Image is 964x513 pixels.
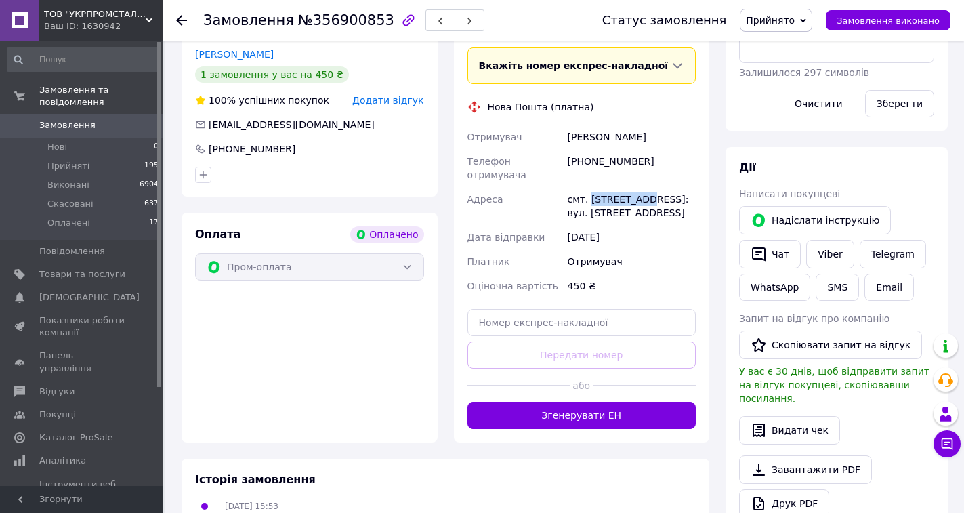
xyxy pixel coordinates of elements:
[739,188,840,199] span: Написати покупцеві
[39,314,125,339] span: Показники роботи компанії
[565,249,698,274] div: Отримувач
[467,309,696,336] input: Номер експрес-накладної
[837,16,940,26] span: Замовлення виконано
[195,66,349,83] div: 1 замовлення у вас на 450 ₴
[467,281,558,291] span: Оціночна вартість
[39,245,105,258] span: Повідомлення
[934,430,961,457] button: Чат з покупцем
[739,161,756,174] span: Дії
[39,119,96,131] span: Замовлення
[484,100,598,114] div: Нова Пошта (платна)
[207,142,297,156] div: [PHONE_NUMBER]
[860,240,926,268] a: Telegram
[826,10,950,30] button: Замовлення виконано
[7,47,160,72] input: Пошук
[739,313,889,324] span: Запит на відгук про компанію
[144,198,159,210] span: 637
[39,386,75,398] span: Відгуки
[39,84,163,108] span: Замовлення та повідомлення
[739,206,891,234] button: Надіслати інструкцію
[298,12,394,28] span: №356900853
[144,160,159,172] span: 195
[39,291,140,304] span: [DEMOGRAPHIC_DATA]
[739,240,801,268] button: Чат
[467,156,526,180] span: Телефон отримувача
[350,226,423,243] div: Оплачено
[195,94,329,107] div: успішних покупок
[865,90,934,117] button: Зберегти
[140,179,159,191] span: 6904
[565,187,698,225] div: смт. [STREET_ADDRESS]: вул. [STREET_ADDRESS]
[149,217,159,229] span: 17
[565,125,698,149] div: [PERSON_NAME]
[739,366,929,404] span: У вас є 30 днів, щоб відправити запит на відгук покупцеві, скопіювавши посилання.
[39,350,125,374] span: Панель управління
[352,95,423,106] span: Додати відгук
[739,67,869,78] span: Залишилося 297 символів
[39,455,86,467] span: Аналітика
[195,473,316,486] span: Історія замовлення
[203,12,294,28] span: Замовлення
[47,141,67,153] span: Нові
[39,478,125,503] span: Інструменти веб-майстра та SEO
[739,416,840,445] button: Видати чек
[739,274,810,301] a: WhatsApp
[602,14,727,27] div: Статус замовлення
[806,240,854,268] a: Viber
[39,268,125,281] span: Товари та послуги
[565,149,698,187] div: [PHONE_NUMBER]
[864,274,914,301] button: Email
[565,274,698,298] div: 450 ₴
[739,331,922,359] button: Скопіювати запит на відгук
[44,8,146,20] span: ТОВ "УКРПРОМСТАЛЬ"
[816,274,859,301] button: SMS
[565,225,698,249] div: [DATE]
[47,160,89,172] span: Прийняті
[176,14,187,27] div: Повернутися назад
[39,409,76,421] span: Покупці
[570,379,593,392] span: або
[746,15,795,26] span: Прийнято
[739,455,872,484] a: Завантажити PDF
[195,228,240,241] span: Оплата
[209,95,236,106] span: 100%
[467,232,545,243] span: Дата відправки
[783,90,854,117] button: Очистити
[154,141,159,153] span: 0
[467,131,522,142] span: Отримувач
[47,198,93,210] span: Скасовані
[209,119,375,130] span: [EMAIL_ADDRESS][DOMAIN_NAME]
[467,402,696,429] button: Згенерувати ЕН
[47,217,90,229] span: Оплачені
[47,179,89,191] span: Виконані
[44,20,163,33] div: Ваш ID: 1630942
[39,432,112,444] span: Каталог ProSale
[467,194,503,205] span: Адреса
[479,60,669,71] span: Вкажіть номер експрес-накладної
[467,256,510,267] span: Платник
[225,501,278,511] span: [DATE] 15:53
[195,49,274,60] a: [PERSON_NAME]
